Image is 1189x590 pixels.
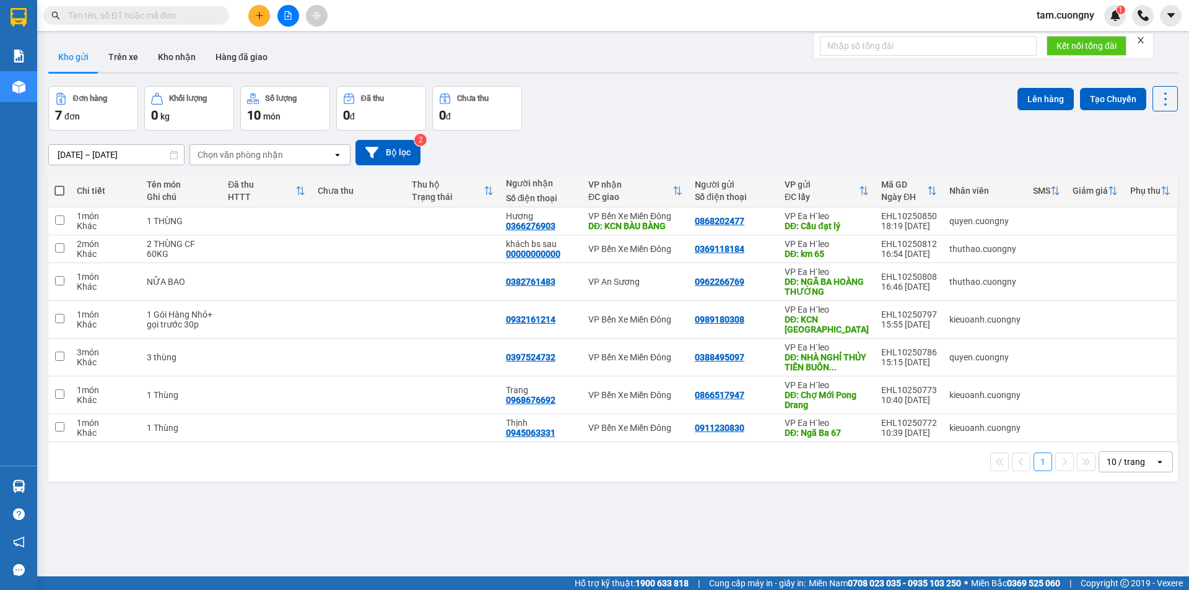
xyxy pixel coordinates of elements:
img: icon-new-feature [1110,10,1121,21]
div: 10:39 [DATE] [881,428,937,438]
div: SMS [1033,186,1050,196]
div: 1 món [77,211,134,221]
span: đ [446,111,451,121]
div: VP gửi [785,180,859,189]
div: VP Ea H`leo [785,418,869,428]
div: 0932161214 [506,315,555,324]
span: ... [829,362,837,372]
img: solution-icon [12,50,25,63]
button: Khối lượng0kg [144,86,234,131]
div: quyen.cuongny [949,216,1021,226]
th: Toggle SortBy [1066,175,1124,207]
button: Kết nối tổng đài [1047,36,1126,56]
span: | [698,576,700,590]
button: Kho gửi [48,42,98,72]
button: plus [248,5,270,27]
input: Select a date range. [49,145,184,165]
div: EHL10250772 [881,418,937,428]
span: copyright [1120,579,1129,588]
div: VP Bến Xe Miền Đông [588,390,682,400]
span: 0 [343,108,350,123]
div: DĐ: Chợ Mới Pong Drang [785,390,869,410]
span: caret-down [1165,10,1177,21]
div: DĐ: NHÀ NGHỈ THỦY TIÊN BUÔN HỒ [785,352,869,372]
span: aim [312,11,321,20]
th: Toggle SortBy [222,175,311,207]
span: đ [350,111,355,121]
span: 0 [439,108,446,123]
div: thuthao.cuongny [949,277,1021,287]
div: kieuoanh.cuongny [949,423,1021,433]
div: Nhân viên [949,186,1021,196]
div: VP Bến Xe Miền Đông [588,211,682,221]
span: ⚪️ [964,581,968,586]
div: Chưa thu [318,186,399,196]
div: 15:55 [DATE] [881,319,937,329]
div: 2 THÙNG CF 60KG [147,239,216,259]
span: Cung cấp máy in - giấy in: [709,576,806,590]
div: 15:15 [DATE] [881,357,937,367]
svg: open [333,150,342,160]
div: EHL10250797 [881,310,937,319]
div: 0366276903 [506,221,555,231]
button: caret-down [1160,5,1182,27]
div: 0968676692 [506,395,555,405]
div: 1 món [77,310,134,319]
div: DĐ: Ngã Ba 67 [785,428,869,438]
div: 1 món [77,418,134,428]
div: Mã GD [881,180,927,189]
div: DĐ: NGÃ BA HOÀNG THƯỜNG [785,277,869,297]
button: aim [306,5,328,27]
span: Miền Bắc [971,576,1060,590]
div: ĐC giao [588,192,673,202]
div: Phụ thu [1130,186,1161,196]
span: Kết nối tổng đài [1056,39,1117,53]
div: Đã thu [228,180,295,189]
div: 0962266769 [695,277,744,287]
div: Đã thu [361,94,384,103]
div: VP Bến Xe Miền Đông [588,352,682,362]
div: 00000000000 [506,249,560,259]
div: VP An Sương [588,277,682,287]
button: Tạo Chuyến [1080,88,1146,110]
div: HTTT [228,192,295,202]
button: Chưa thu0đ [432,86,522,131]
button: Kho nhận [148,42,206,72]
div: Khối lượng [169,94,207,103]
div: Khác [77,357,134,367]
sup: 2 [414,134,427,146]
div: Giảm giá [1073,186,1108,196]
div: khách bs sau [506,239,576,249]
th: Toggle SortBy [582,175,689,207]
div: 0866517947 [695,390,744,400]
div: kieuoanh.cuongny [949,390,1021,400]
img: warehouse-icon [12,480,25,493]
div: 0369118184 [695,244,744,254]
div: Ghi chú [147,192,216,202]
span: plus [255,11,264,20]
div: Khác [77,221,134,231]
button: file-add [277,5,299,27]
div: VP Ea H`leo [785,239,869,249]
button: 1 [1034,453,1052,471]
div: EHL10250850 [881,211,937,221]
th: Toggle SortBy [875,175,943,207]
div: Trạng thái [412,192,484,202]
th: Toggle SortBy [1027,175,1066,207]
strong: 0369 525 060 [1007,578,1060,588]
span: 7 [55,108,62,123]
span: close [1136,36,1145,45]
div: 2 món [77,239,134,249]
div: Số lượng [265,94,297,103]
div: 10 / trang [1107,456,1145,468]
input: Nhập số tổng đài [820,36,1037,56]
div: VP Bến Xe Miền Đông [588,423,682,433]
div: 0945063331 [506,428,555,438]
div: 0868202477 [695,216,744,226]
span: message [13,564,25,576]
div: Chọn văn phòng nhận [198,149,283,161]
div: 16:54 [DATE] [881,249,937,259]
div: Số điện thoại [506,193,576,203]
button: Lên hàng [1017,88,1074,110]
div: 10:40 [DATE] [881,395,937,405]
